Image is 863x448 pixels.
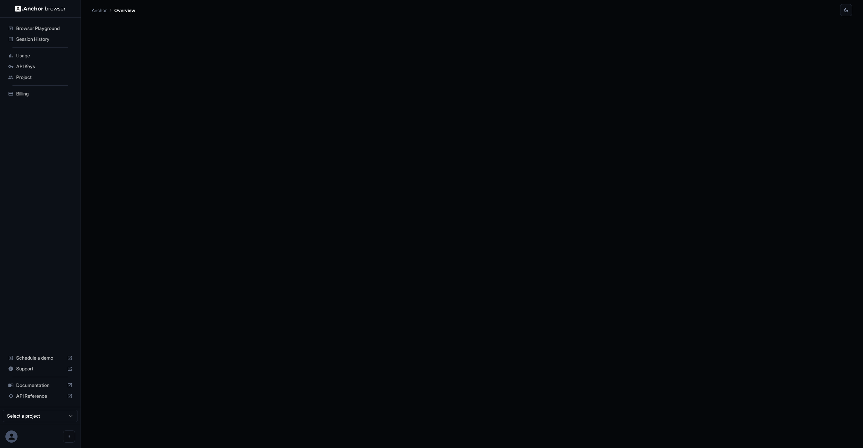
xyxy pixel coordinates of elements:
[5,363,75,374] div: Support
[16,382,64,389] span: Documentation
[16,36,72,43] span: Session History
[5,353,75,363] div: Schedule a demo
[5,50,75,61] div: Usage
[16,74,72,81] span: Project
[92,6,135,14] nav: breadcrumb
[5,380,75,391] div: Documentation
[16,355,64,361] span: Schedule a demo
[15,5,66,12] img: Anchor Logo
[16,365,64,372] span: Support
[5,72,75,83] div: Project
[16,52,72,59] span: Usage
[5,391,75,401] div: API Reference
[5,34,75,45] div: Session History
[16,25,72,32] span: Browser Playground
[92,7,107,14] p: Anchor
[63,430,75,443] button: Open menu
[16,63,72,70] span: API Keys
[5,61,75,72] div: API Keys
[5,88,75,99] div: Billing
[5,23,75,34] div: Browser Playground
[16,393,64,399] span: API Reference
[16,90,72,97] span: Billing
[114,7,135,14] p: Overview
